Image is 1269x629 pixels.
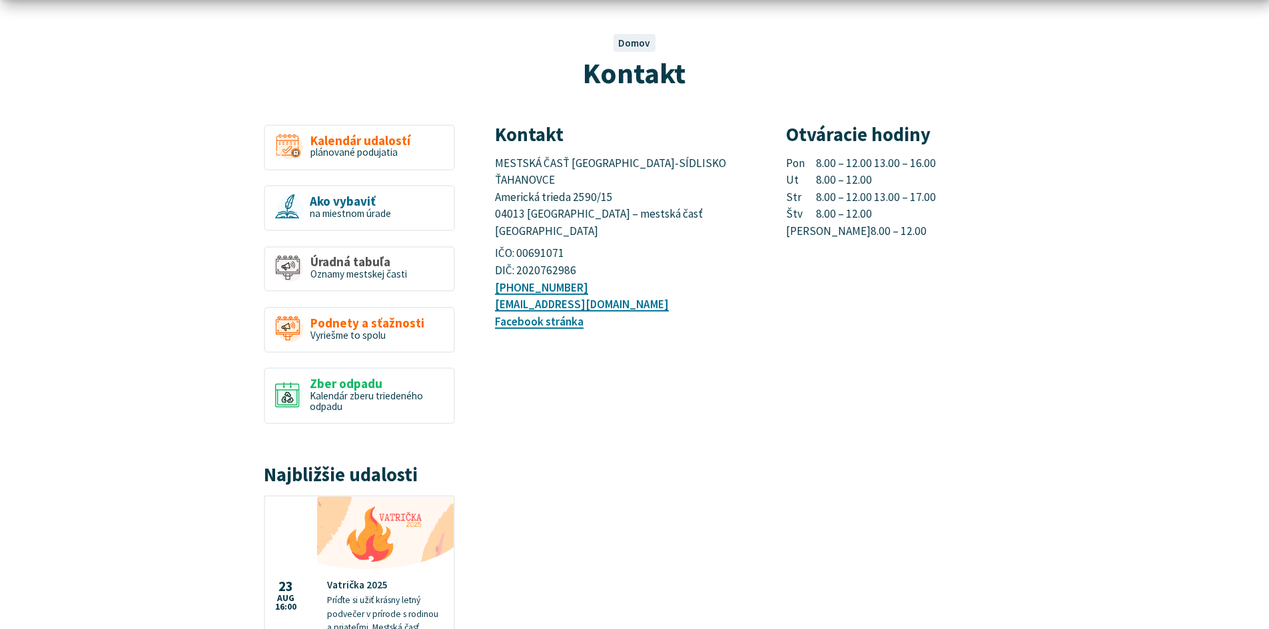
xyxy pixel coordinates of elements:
[495,280,588,295] a: [PHONE_NUMBER]
[786,223,871,240] span: [PERSON_NAME]
[495,314,584,329] a: Facebook stránka
[310,389,423,413] span: Kalendár zberu triedeného odpadu
[786,206,817,223] span: Štv
[786,172,817,189] span: Ut
[310,268,407,280] span: Oznamy mestskej časti
[618,37,650,49] a: Domov
[310,194,391,208] span: Ako vybaviť
[275,602,296,612] span: 16:00
[786,155,1046,240] p: 8.00 – 12.00 13.00 – 16.00 8.00 – 12.00 8.00 – 12.00 13.00 – 17.00 8.00 – 12.00 8.00 – 12.00
[264,185,455,231] a: Ako vybaviť na miestnom úrade
[310,134,410,148] span: Kalendár udalostí
[310,255,407,269] span: Úradná tabuľa
[275,580,296,594] span: 23
[310,316,424,330] span: Podnety a sťažnosti
[264,367,455,424] a: Zber odpadu Kalendár zberu triedeného odpadu
[786,155,817,172] span: Pon
[327,579,444,591] h4: Vatrička 2025
[495,156,728,239] span: MESTSKÁ ČASŤ [GEOGRAPHIC_DATA]-SÍDLISKO ŤAHANOVCE Americká trieda 2590/15 04013 [GEOGRAPHIC_DATA]...
[310,377,444,391] span: Zber odpadu
[310,207,391,220] span: na miestnom úrade
[495,124,755,145] h3: Kontakt
[583,55,685,91] span: Kontakt
[275,594,296,603] span: aug
[264,124,455,170] a: Kalendár udalostí plánované podujatia
[786,124,1046,145] h3: Otváracie hodiny
[495,245,755,279] p: IČO: 00691071 DIČ: 2020762986
[310,329,386,341] span: Vyriešme to spolu
[495,297,669,312] a: [EMAIL_ADDRESS][DOMAIN_NAME]
[264,465,455,485] h3: Najbližšie udalosti
[264,246,455,292] a: Úradná tabuľa Oznamy mestskej časti
[310,146,398,158] span: plánované podujatia
[786,189,817,206] span: Str
[264,307,455,353] a: Podnety a sťažnosti Vyriešme to spolu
